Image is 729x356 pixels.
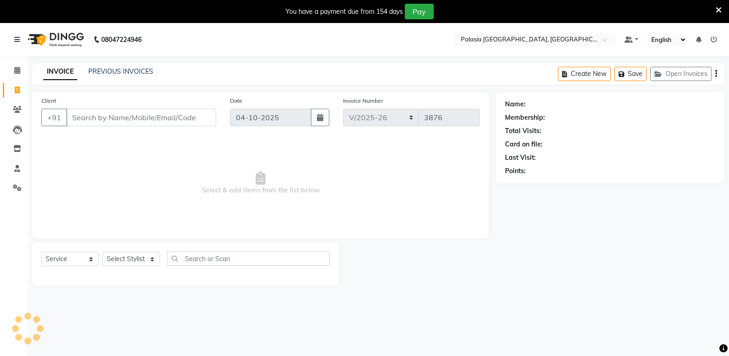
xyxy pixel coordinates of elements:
div: Points: [505,166,526,176]
div: You have a payment due from 154 days [286,7,403,17]
a: INVOICE [43,64,77,80]
label: Invoice Number [343,97,383,105]
div: Name: [505,99,526,109]
button: Save [614,67,647,81]
div: Total Visits: [505,126,541,136]
button: +91 [41,109,67,126]
div: Membership: [505,113,545,123]
img: logo [23,27,86,53]
button: Create New [558,67,611,81]
div: Card on file: [505,140,543,149]
label: Client [41,97,56,105]
a: PREVIOUS INVOICES [88,67,153,76]
span: Select & add items from the list below [41,137,480,229]
button: Open Invoices [650,67,712,81]
div: Last Visit: [505,153,536,163]
b: 08047224946 [101,27,142,53]
label: Date [230,97,242,105]
input: Search or Scan [167,251,330,266]
input: Search by Name/Mobile/Email/Code [66,109,216,126]
button: Pay [405,4,434,19]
